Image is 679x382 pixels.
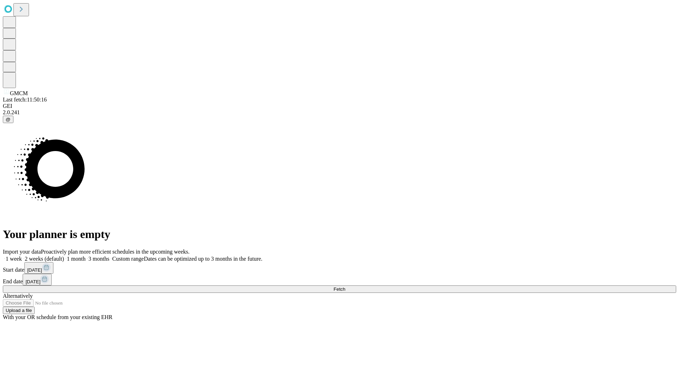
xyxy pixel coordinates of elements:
[3,103,676,109] div: GEI
[23,274,52,285] button: [DATE]
[3,249,41,255] span: Import your data
[24,262,53,274] button: [DATE]
[3,262,676,274] div: Start date
[88,256,109,262] span: 3 months
[3,314,112,320] span: With your OR schedule from your existing EHR
[3,307,35,314] button: Upload a file
[6,117,11,122] span: @
[10,90,28,96] span: GMCM
[333,286,345,292] span: Fetch
[3,285,676,293] button: Fetch
[112,256,144,262] span: Custom range
[3,228,676,241] h1: Your planner is empty
[27,267,42,273] span: [DATE]
[3,97,47,103] span: Last fetch: 11:50:16
[25,256,64,262] span: 2 weeks (default)
[144,256,262,262] span: Dates can be optimized up to 3 months in the future.
[3,109,676,116] div: 2.0.241
[3,116,13,123] button: @
[6,256,22,262] span: 1 week
[25,279,40,284] span: [DATE]
[41,249,190,255] span: Proactively plan more efficient schedules in the upcoming weeks.
[67,256,86,262] span: 1 month
[3,293,33,299] span: Alternatively
[3,274,676,285] div: End date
